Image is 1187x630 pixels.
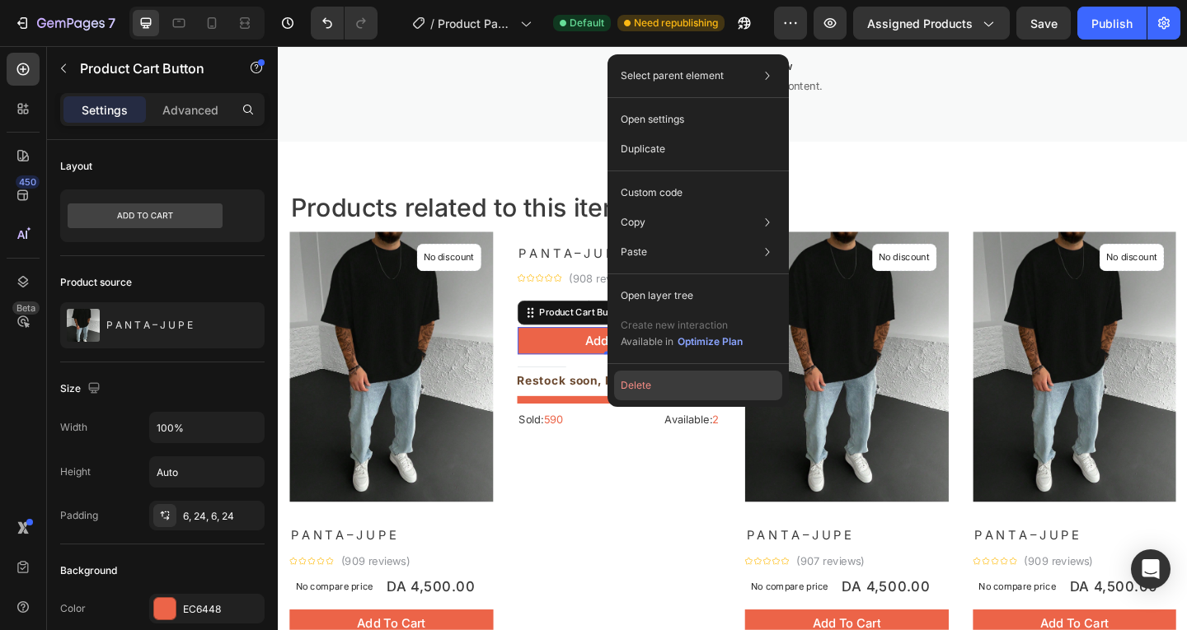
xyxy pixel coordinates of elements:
div: Color [60,601,86,616]
span: Product Page - [DATE] 17:37:59 [438,15,514,32]
p: (908 reviews) [317,244,392,261]
h1: P A N T A – J U P E [756,522,978,543]
button: Save [1016,7,1071,40]
p: (909 reviews) [68,551,143,568]
span: / [430,15,434,32]
div: Layout [60,159,92,174]
div: DA 4,500.00 [860,576,959,599]
p: Open layer tree [621,288,693,303]
button: Optimize Plan [677,334,744,350]
p: No compare price [762,583,847,593]
p: Sold: [262,397,364,414]
div: Width [60,420,87,435]
div: Padding [60,508,98,523]
span: Assigned Products [867,15,973,32]
p: No discount [406,222,461,237]
div: Add to cart [334,310,408,330]
h1: P A N T A – J U P E [12,522,234,543]
p: Product Cart Button [80,58,220,78]
p: Available: [378,397,480,414]
p: Open settings [621,112,684,127]
div: Optimize Plan [678,334,743,349]
p: Copy [621,215,645,230]
div: Product source [60,275,132,290]
div: Publish [1091,15,1133,32]
p: Duplicate [621,142,665,156]
p: P A N T A – J U P E [106,320,193,331]
p: No discount [158,222,213,237]
h1: P A N T A – J U P E [260,215,482,236]
input: Auto [150,413,264,442]
span: Save [1030,16,1058,30]
p: Advanced [162,101,218,119]
div: 6, 24, 6, 24 [183,509,260,524]
button: Assigned Products [853,7,1010,40]
span: 2 [472,399,480,413]
p: Products related to this item [14,158,975,194]
button: Delete [614,371,782,400]
button: Publish [1077,7,1147,40]
p: Restock soon, PREORDER NOW! [260,354,469,374]
p: No discount [901,222,956,237]
span: Available in [621,335,673,348]
div: 450 [16,175,40,189]
div: Height [60,464,91,479]
p: No compare price [19,583,103,593]
p: Paste [621,245,647,259]
span: Publish the page to see the content. [12,35,977,51]
p: Create new interaction [621,317,744,334]
img: product feature img [67,309,100,342]
span: Need republishing [634,16,718,30]
div: Background [60,563,117,578]
div: EC6448 [183,602,260,617]
p: (907 reviews) [564,551,638,568]
p: No compare price [514,583,598,593]
span: Default [570,16,604,30]
p: (909 reviews) [812,551,887,568]
button: Add to cart [260,306,482,335]
p: Custom code [621,185,683,200]
div: DA 4,500.00 [364,269,464,292]
p: No compare price [267,276,351,286]
input: Auto [150,457,264,487]
div: DA 4,500.00 [612,576,711,599]
div: Undo/Redo [311,7,378,40]
div: DA 4,500.00 [116,576,216,599]
div: Beta [12,301,40,315]
span: 590 [289,399,311,413]
p: No discount [654,222,709,237]
p: 7 [108,13,115,33]
span: Custom Code AliReview [12,12,977,31]
p: Select parent element [621,68,724,83]
h1: P A N T A – J U P E [508,522,730,543]
div: Open Intercom Messenger [1131,549,1171,589]
div: Size [60,378,104,400]
button: 7 [7,7,123,40]
div: Product Cart Button [281,282,381,297]
p: Settings [82,101,128,119]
